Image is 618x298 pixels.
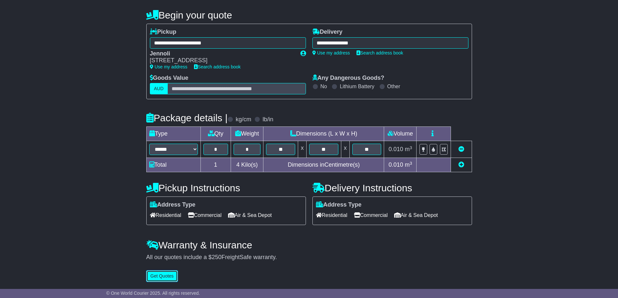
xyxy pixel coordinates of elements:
label: Pickup [150,29,176,36]
td: Weight [231,127,263,141]
label: No [321,83,327,89]
label: Address Type [316,201,362,209]
button: Get Quotes [146,270,178,282]
span: 250 [212,254,222,260]
span: Commercial [354,210,388,220]
td: Dimensions in Centimetre(s) [263,158,384,172]
label: Other [387,83,400,89]
td: Type [146,127,200,141]
a: Add new item [458,161,464,168]
span: m [405,161,412,168]
a: Remove this item [458,146,464,152]
a: Search address book [194,64,241,69]
label: Any Dangerous Goods? [312,75,384,82]
label: lb/in [262,116,273,123]
h4: Begin your quote [146,10,472,20]
td: Kilo(s) [231,158,263,172]
label: Lithium Battery [340,83,374,89]
label: Address Type [150,201,196,209]
h4: Warranty & Insurance [146,240,472,250]
a: Use my address [150,64,188,69]
td: Dimensions (L x W x H) [263,127,384,141]
td: Qty [200,127,231,141]
td: Volume [384,127,417,141]
span: Residential [316,210,347,220]
td: 1 [200,158,231,172]
label: kg/cm [236,116,251,123]
td: x [298,141,307,158]
h4: Delivery Instructions [312,183,472,193]
span: 0.010 [389,146,403,152]
span: 4 [236,161,239,168]
span: Air & Sea Depot [394,210,438,220]
div: [STREET_ADDRESS] [150,57,294,64]
h4: Pickup Instructions [146,183,306,193]
div: Jennoli [150,50,294,57]
div: All our quotes include a $ FreightSafe warranty. [146,254,472,261]
label: Goods Value [150,75,188,82]
span: 0.010 [389,161,403,168]
td: Total [146,158,200,172]
a: Use my address [312,50,350,55]
label: AUD [150,83,168,94]
span: © One World Courier 2025. All rights reserved. [106,291,200,296]
a: Search address book [357,50,403,55]
sup: 3 [410,145,412,150]
label: Delivery [312,29,343,36]
h4: Package details | [146,113,228,123]
span: Air & Sea Depot [228,210,272,220]
span: Commercial [188,210,222,220]
sup: 3 [410,161,412,166]
td: x [341,141,349,158]
span: m [405,146,412,152]
span: Residential [150,210,181,220]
